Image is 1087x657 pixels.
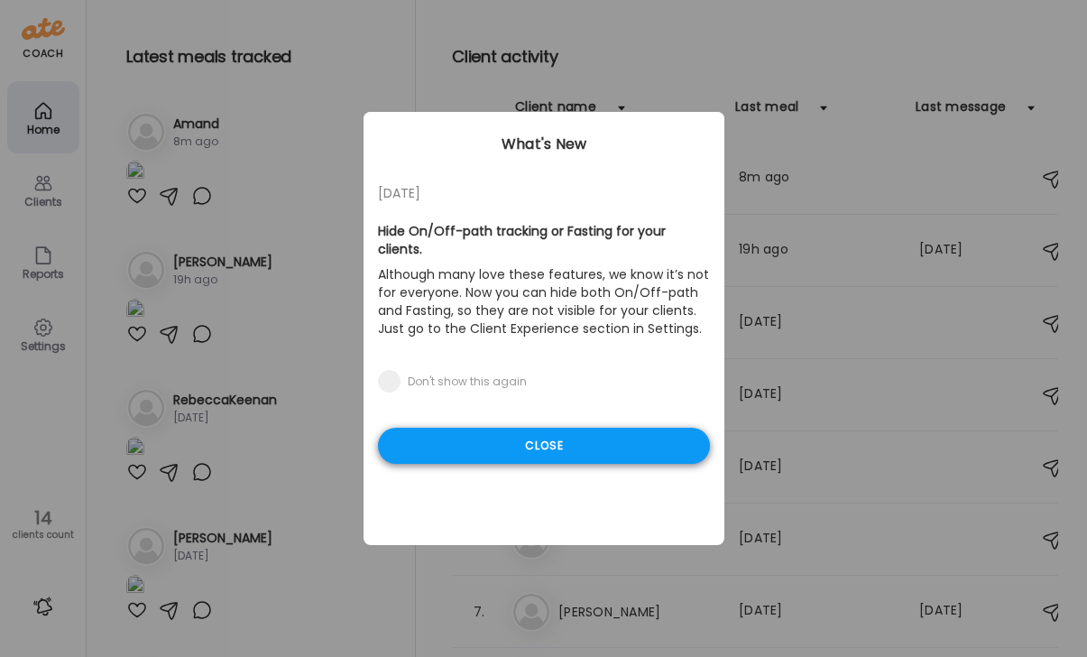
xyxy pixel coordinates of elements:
[378,262,710,341] p: Although many love these features, we know it’s not for everyone. Now you can hide both On/Off-pa...
[408,375,527,389] div: Don't show this again
[378,182,710,204] div: [DATE]
[378,428,710,464] div: Close
[378,222,666,258] b: Hide On/Off-path tracking or Fasting for your clients.
[364,134,724,155] div: What's New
